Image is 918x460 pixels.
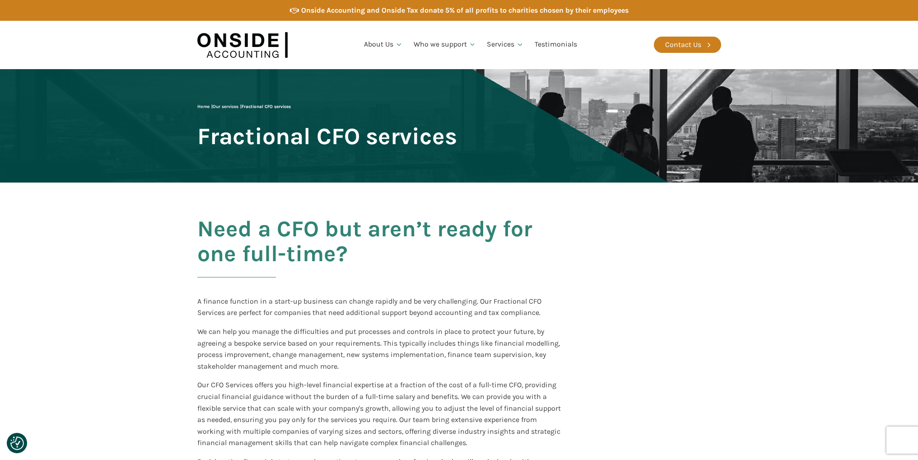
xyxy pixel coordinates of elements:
[10,437,24,450] button: Consent Preferences
[242,104,291,109] span: Fractional CFO services
[197,124,457,149] span: Fractional CFO services
[197,28,288,62] img: Onside Accounting
[213,104,238,109] a: Our services
[408,29,482,60] a: Who we support
[665,39,701,51] div: Contact Us
[359,29,408,60] a: About Us
[197,104,210,109] a: Home
[197,379,564,449] p: Our CFO Services offers you high-level financial expertise at a fraction of the cost of a full-ti...
[197,296,564,319] p: A finance function in a start-up business can change rapidly and be very challenging. Our Fractio...
[529,29,582,60] a: Testimonials
[481,29,529,60] a: Services
[301,5,629,16] div: Onside Accounting and Onside Tax donate 5% of all profits to charities chosen by their employees
[197,216,564,288] h2: Need a CFO but aren’t ready for one full-time?
[197,104,291,109] span: | |
[10,437,24,450] img: Revisit consent button
[654,37,721,53] a: Contact Us
[197,326,564,372] p: We can help you manage the difficulties and put processes and controls in place to protect your f...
